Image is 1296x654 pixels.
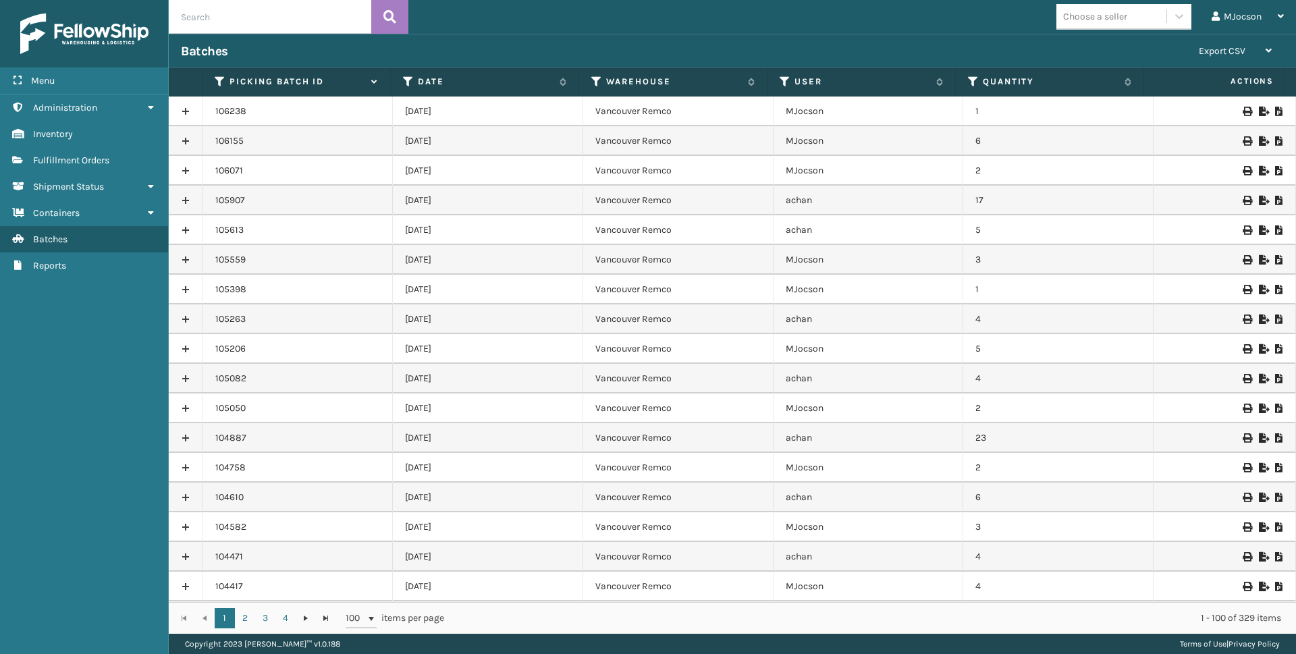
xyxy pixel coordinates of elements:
[255,608,275,628] a: 3
[1275,463,1283,472] i: Print Picklist
[1259,404,1267,413] i: Export to .xls
[1243,493,1251,502] i: Print Picklist Labels
[203,542,394,572] td: 104471
[1243,344,1251,354] i: Print Picklist Labels
[203,97,394,126] td: 106238
[393,304,583,334] td: [DATE]
[1275,374,1283,383] i: Print Picklist
[1148,70,1282,92] span: Actions
[33,260,66,271] span: Reports
[1259,522,1267,532] i: Export to .xls
[963,126,1154,156] td: 6
[1243,225,1251,235] i: Print Picklist Labels
[235,608,255,628] a: 2
[393,334,583,364] td: [DATE]
[583,215,774,245] td: Vancouver Remco
[393,97,583,126] td: [DATE]
[393,512,583,542] td: [DATE]
[1259,255,1267,265] i: Export to .xls
[583,334,774,364] td: Vancouver Remco
[1243,374,1251,383] i: Print Picklist Labels
[393,601,583,631] td: [DATE]
[774,512,964,542] td: MJocson
[1275,225,1283,235] i: Print Picklist
[1243,433,1251,443] i: Print Picklist Labels
[1275,344,1283,354] i: Print Picklist
[1259,136,1267,146] i: Export to .xls
[963,245,1154,275] td: 3
[203,186,394,215] td: 105907
[463,611,1281,625] div: 1 - 100 of 329 items
[1259,433,1267,443] i: Export to .xls
[774,601,964,631] td: achan
[316,608,336,628] a: Go to the last page
[203,334,394,364] td: 105206
[1228,639,1280,649] a: Privacy Policy
[393,364,583,393] td: [DATE]
[583,512,774,542] td: Vancouver Remco
[963,512,1154,542] td: 3
[583,453,774,483] td: Vancouver Remco
[583,601,774,631] td: Vancouver Remco
[583,483,774,512] td: Vancouver Remco
[393,126,583,156] td: [DATE]
[203,483,394,512] td: 104610
[1259,463,1267,472] i: Export to .xls
[393,275,583,304] td: [DATE]
[393,453,583,483] td: [DATE]
[583,156,774,186] td: Vancouver Remco
[1243,404,1251,413] i: Print Picklist Labels
[1275,522,1283,532] i: Print Picklist
[1199,45,1245,57] span: Export CSV
[203,453,394,483] td: 104758
[296,608,316,628] a: Go to the next page
[1243,196,1251,205] i: Print Picklist Labels
[181,43,228,59] h3: Batches
[1180,634,1280,654] div: |
[203,304,394,334] td: 105263
[774,453,964,483] td: MJocson
[583,393,774,423] td: Vancouver Remco
[215,608,235,628] a: 1
[963,186,1154,215] td: 17
[1243,166,1251,175] i: Print Picklist Labels
[1259,582,1267,591] i: Export to .xls
[1243,582,1251,591] i: Print Picklist Labels
[774,126,964,156] td: MJocson
[774,186,964,215] td: achan
[963,334,1154,364] td: 5
[583,364,774,393] td: Vancouver Remco
[583,572,774,601] td: Vancouver Remco
[203,275,394,304] td: 105398
[1259,552,1267,562] i: Export to .xls
[1243,107,1251,116] i: Print Picklist Labels
[33,128,73,140] span: Inventory
[963,572,1154,601] td: 4
[1243,285,1251,294] i: Print Picklist Labels
[963,423,1154,453] td: 23
[203,126,394,156] td: 106155
[583,245,774,275] td: Vancouver Remco
[774,156,964,186] td: MJocson
[1259,285,1267,294] i: Export to .xls
[1259,107,1267,116] i: Export to .xls
[393,245,583,275] td: [DATE]
[1243,136,1251,146] i: Print Picklist Labels
[1259,196,1267,205] i: Export to .xls
[203,245,394,275] td: 105559
[393,215,583,245] td: [DATE]
[963,97,1154,126] td: 1
[774,423,964,453] td: achan
[321,613,331,624] span: Go to the last page
[583,275,774,304] td: Vancouver Remco
[774,542,964,572] td: achan
[963,156,1154,186] td: 2
[33,155,109,166] span: Fulfillment Orders
[33,181,104,192] span: Shipment Status
[393,156,583,186] td: [DATE]
[203,156,394,186] td: 106071
[203,512,394,542] td: 104582
[393,393,583,423] td: [DATE]
[300,613,311,624] span: Go to the next page
[583,186,774,215] td: Vancouver Remco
